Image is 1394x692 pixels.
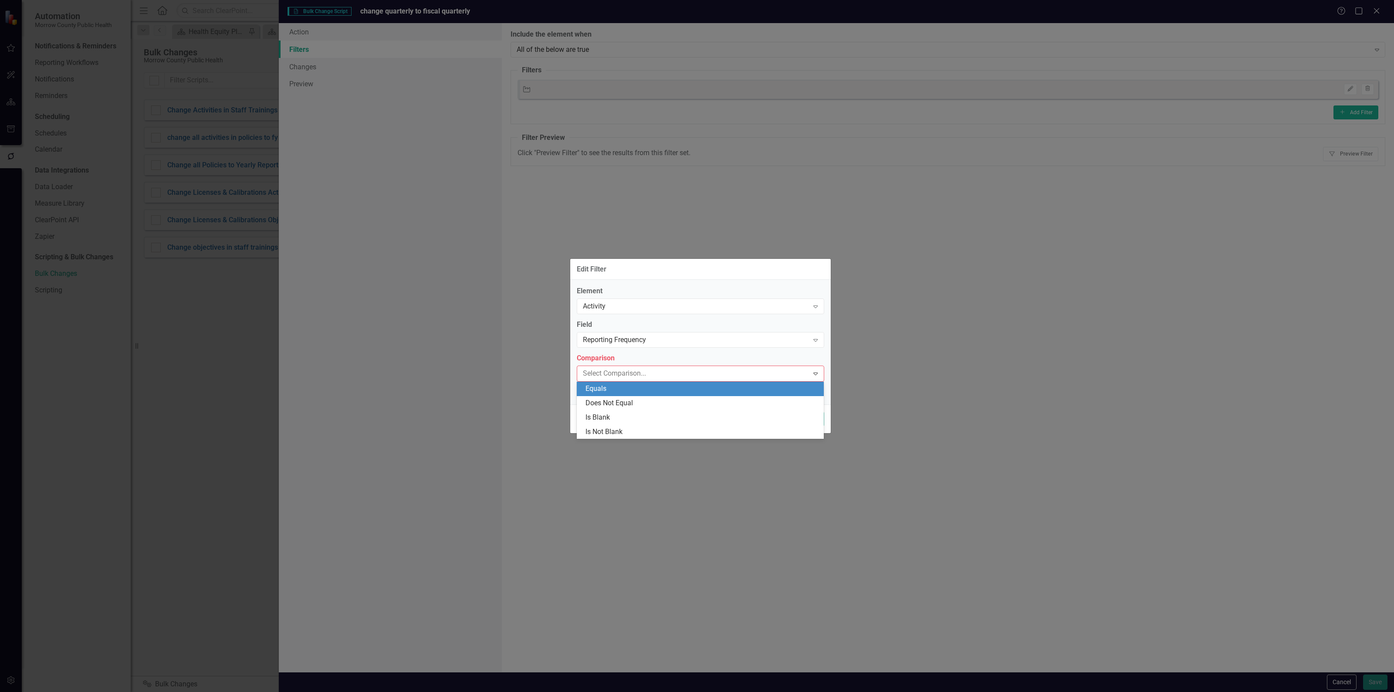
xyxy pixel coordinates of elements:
label: Element [577,286,824,296]
div: Reporting Frequency [583,335,809,345]
div: Equals [585,384,819,394]
label: Field [577,320,824,330]
div: Edit Filter [577,265,606,273]
div: Is Not Blank [585,427,819,437]
label: Comparison [577,353,824,363]
div: Is Blank [585,413,819,423]
div: Does Not Equal [585,398,819,408]
div: Activity [583,302,809,312]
